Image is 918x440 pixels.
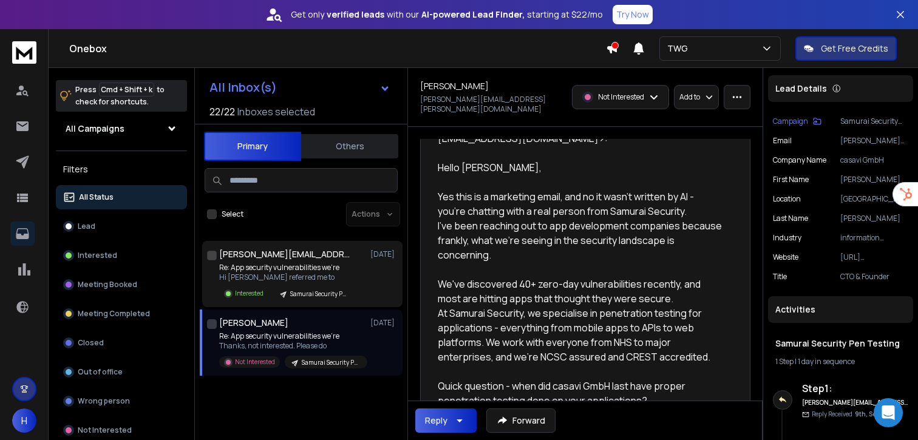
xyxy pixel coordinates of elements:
p: [PERSON_NAME] [840,175,908,184]
p: location [773,194,801,204]
p: First Name [773,175,809,184]
button: All Inbox(s) [200,75,400,100]
strong: AI-powered Lead Finder, [421,8,525,21]
span: Cmd + Shift + k [99,83,154,96]
p: TWG [667,42,693,55]
p: [GEOGRAPHIC_DATA] [840,194,908,204]
h3: Filters [56,161,187,178]
button: H [12,408,36,433]
p: Meeting Completed [78,309,150,319]
h3: Inboxes selected [237,104,315,119]
button: Primary [204,132,301,161]
button: Try Now [613,5,653,24]
p: Company Name [773,155,826,165]
p: Samurai Security Pen Testing [302,358,360,367]
h1: All Inbox(s) [209,81,277,93]
button: Interested [56,243,187,268]
button: Meeting Completed [56,302,187,326]
p: Interested [78,251,117,260]
p: Not Interested [235,357,275,367]
span: 1 Step [775,356,794,367]
button: Wrong person [56,389,187,413]
div: Open Intercom Messenger [874,398,903,427]
p: Not Interested [78,425,132,435]
span: 22 / 22 [209,104,235,119]
p: Thanks, not interested. Please do [219,341,365,351]
p: [PERSON_NAME] [840,214,908,223]
div: Reply [425,415,447,427]
p: [URL][DOMAIN_NAME] [840,252,908,262]
p: Samurai Security Pen Testing [840,117,908,126]
p: Not Interested [598,92,644,102]
span: 1 day in sequence [798,356,855,367]
button: Campaign [773,117,821,126]
h1: [PERSON_NAME][EMAIL_ADDRESS][PERSON_NAME][DOMAIN_NAME] [219,248,353,260]
p: Lead Details [775,83,827,95]
p: Try Now [616,8,649,21]
p: Last Name [773,214,808,223]
h6: Step 1 : [802,381,908,396]
p: Out of office [78,367,123,377]
button: Lead [56,214,187,239]
p: Lead [78,222,95,231]
h6: [PERSON_NAME][EMAIL_ADDRESS][DOMAIN_NAME] [802,398,908,407]
p: Email [773,136,792,146]
button: Out of office [56,360,187,384]
label: Select [222,209,243,219]
div: | [775,357,906,367]
p: Meeting Booked [78,280,137,289]
p: CTO & Founder [840,272,908,282]
p: Hi [PERSON_NAME] referred me to [219,272,356,282]
div: Activities [768,296,913,323]
p: [PERSON_NAME][EMAIL_ADDRESS][PERSON_NAME][DOMAIN_NAME] [420,95,565,114]
p: industry [773,233,801,243]
span: 9th, Sept [855,410,882,418]
p: [DATE] [370,318,398,328]
p: Campaign [773,117,808,126]
p: [DATE] [370,249,398,259]
h1: [PERSON_NAME] [219,317,288,329]
p: Interested [235,289,263,298]
p: Reply Received [812,410,882,419]
button: Closed [56,331,187,355]
p: Press to check for shortcuts. [75,84,165,108]
button: Get Free Credits [795,36,897,61]
p: Wrong person [78,396,130,406]
button: Reply [415,408,477,433]
p: casavi GmbH [840,155,908,165]
p: information technology & services [840,233,908,243]
p: title [773,272,787,282]
button: Others [301,133,398,160]
p: Get only with our starting at $22/mo [291,8,603,21]
p: Re: App security vulnerabilities we're [219,331,365,341]
p: Add to [679,92,700,102]
p: Re: App security vulnerabilities we're [219,263,356,272]
h1: Onebox [69,41,606,56]
p: website [773,252,798,262]
h1: [PERSON_NAME] [420,80,489,92]
p: All Status [79,192,114,202]
h1: All Campaigns [66,123,124,135]
h1: Samurai Security Pen Testing [775,337,906,350]
button: All Campaigns [56,117,187,141]
p: [PERSON_NAME][EMAIL_ADDRESS][PERSON_NAME][DOMAIN_NAME] [840,136,908,146]
button: Forward [486,408,556,433]
img: logo [12,41,36,64]
p: Get Free Credits [821,42,888,55]
p: Closed [78,338,104,348]
strong: verified leads [327,8,384,21]
button: All Status [56,185,187,209]
p: Samurai Security Pen Testing [290,289,348,299]
button: Meeting Booked [56,272,187,297]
